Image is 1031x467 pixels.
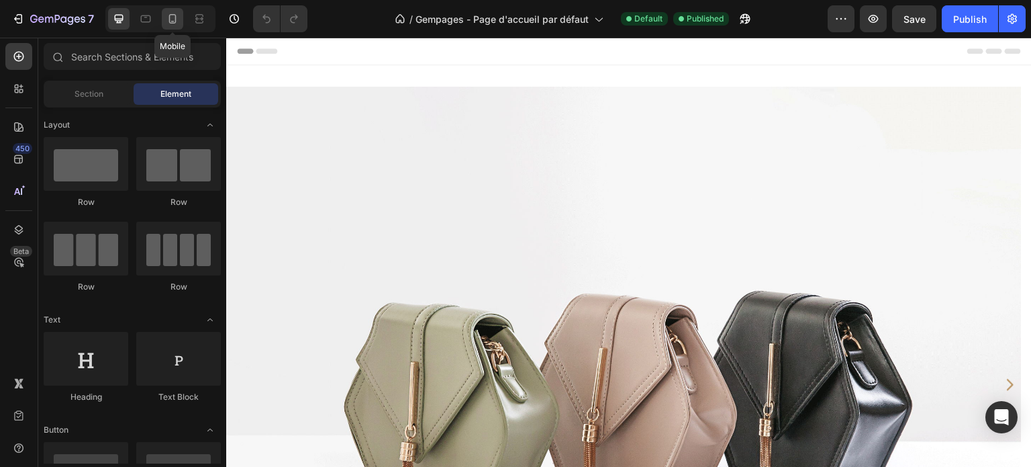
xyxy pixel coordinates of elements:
button: Save [892,5,936,32]
button: 7 [5,5,100,32]
div: Row [136,196,221,208]
div: Row [44,281,128,293]
p: 7 [88,11,94,27]
span: Published [687,13,724,25]
button: Carousel Next Arrow [773,337,795,358]
span: / [409,12,413,26]
span: Toggle open [199,419,221,441]
span: Layout [44,119,70,131]
div: Row [136,281,221,293]
input: Search Sections & Elements [44,43,221,70]
span: Section [75,88,103,100]
span: Toggle open [199,309,221,331]
iframe: Design area [226,38,1031,467]
div: Row [44,196,128,208]
div: Publish [953,12,987,26]
span: Toggle open [199,114,221,136]
button: Publish [942,5,998,32]
div: Undo/Redo [253,5,307,32]
span: Text [44,314,60,326]
div: Beta [10,246,32,257]
div: Open Intercom Messenger [985,401,1018,433]
div: 450 [13,143,32,154]
div: Heading [44,391,128,403]
span: Gempages - Page d'accueil par défaut [415,12,589,26]
span: Element [160,88,191,100]
span: Save [903,13,926,25]
span: Button [44,424,68,436]
span: Default [634,13,662,25]
div: Text Block [136,391,221,403]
